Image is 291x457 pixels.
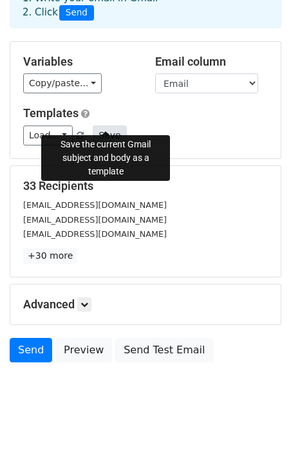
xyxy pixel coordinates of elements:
[41,135,170,181] div: Save the current Gmail subject and body as a template
[115,338,213,362] a: Send Test Email
[23,297,268,312] h5: Advanced
[23,215,167,225] small: [EMAIL_ADDRESS][DOMAIN_NAME]
[23,55,136,69] h5: Variables
[23,229,167,239] small: [EMAIL_ADDRESS][DOMAIN_NAME]
[155,55,268,69] h5: Email column
[93,126,126,145] button: Save
[59,5,94,21] span: Send
[10,338,52,362] a: Send
[23,73,102,93] a: Copy/paste...
[23,179,268,193] h5: 33 Recipients
[227,395,291,457] iframe: Chat Widget
[23,106,79,120] a: Templates
[23,248,77,264] a: +30 more
[23,200,167,210] small: [EMAIL_ADDRESS][DOMAIN_NAME]
[55,338,112,362] a: Preview
[23,126,73,145] a: Load...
